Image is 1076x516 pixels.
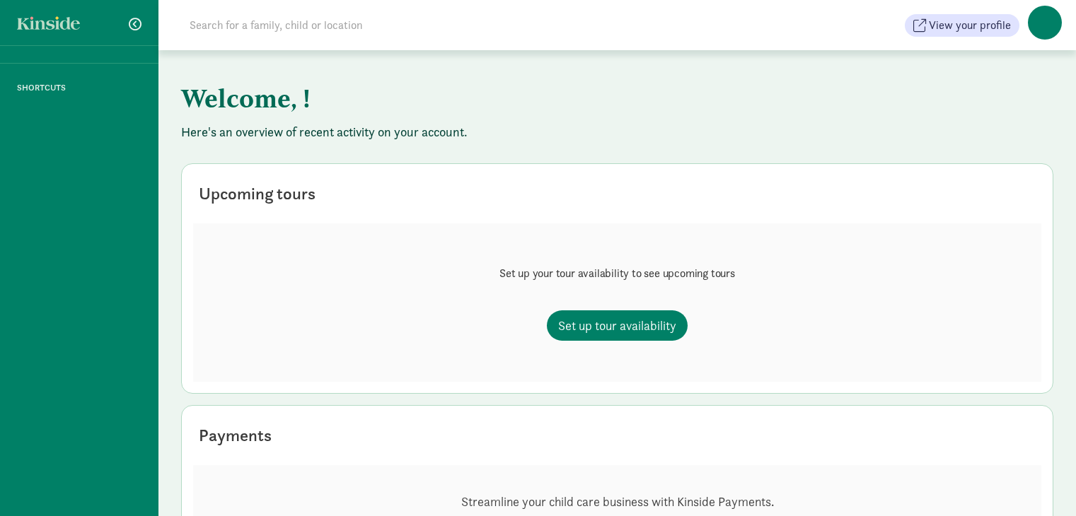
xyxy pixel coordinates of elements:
span: View your profile [929,17,1011,34]
div: Payments [199,423,272,448]
button: View your profile [905,14,1019,37]
input: Search for a family, child or location [181,11,578,40]
div: Upcoming tours [199,181,316,206]
p: Here's an overview of recent activity on your account. [181,124,1053,141]
p: Set up your tour availability to see upcoming tours [499,265,735,282]
span: Set up tour availability [558,316,676,335]
a: Set up tour availability [547,310,688,341]
h1: Welcome, ! [181,73,881,124]
p: Streamline your child care business with Kinside Payments. [308,493,926,510]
